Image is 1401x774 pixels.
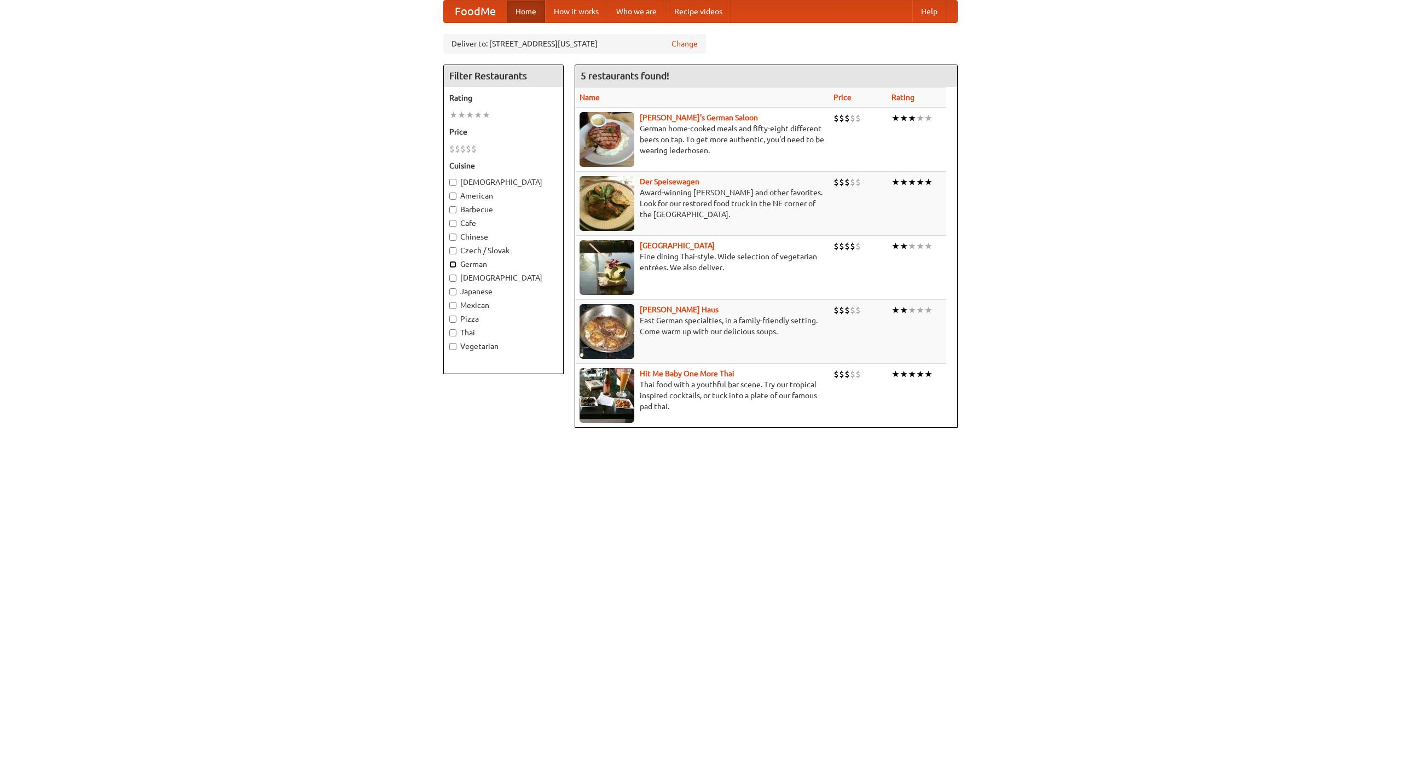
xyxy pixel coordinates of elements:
img: satay.jpg [580,240,634,295]
label: [DEMOGRAPHIC_DATA] [449,272,558,283]
li: ★ [916,176,924,188]
img: kohlhaus.jpg [580,304,634,359]
li: ★ [900,112,908,124]
li: $ [833,176,839,188]
a: Hit Me Baby One More Thai [640,369,734,378]
p: East German specialties, in a family-friendly setting. Come warm up with our delicious soups. [580,315,825,337]
label: Mexican [449,300,558,311]
a: [PERSON_NAME]'s German Saloon [640,113,758,122]
label: Vegetarian [449,341,558,352]
li: $ [844,240,850,252]
li: ★ [900,304,908,316]
li: $ [850,240,855,252]
img: esthers.jpg [580,112,634,167]
input: Czech / Slovak [449,247,456,254]
label: German [449,259,558,270]
input: Cafe [449,220,456,227]
li: ★ [924,176,933,188]
li: ★ [924,304,933,316]
li: ★ [891,304,900,316]
a: How it works [545,1,607,22]
input: Chinese [449,234,456,241]
li: ★ [891,112,900,124]
li: $ [471,143,477,155]
a: Who we are [607,1,665,22]
a: FoodMe [444,1,507,22]
li: ★ [891,368,900,380]
input: Barbecue [449,206,456,213]
li: ★ [891,240,900,252]
li: ★ [924,112,933,124]
li: ★ [924,240,933,252]
input: German [449,261,456,268]
li: ★ [908,368,916,380]
a: [PERSON_NAME] Haus [640,305,719,314]
li: $ [844,176,850,188]
label: Japanese [449,286,558,297]
li: $ [839,112,844,124]
li: ★ [908,240,916,252]
ng-pluralize: 5 restaurants found! [581,71,669,81]
p: German home-cooked meals and fifty-eight different beers on tap. To get more authentic, you'd nee... [580,123,825,156]
li: ★ [482,109,490,121]
li: $ [449,143,455,155]
input: [DEMOGRAPHIC_DATA] [449,179,456,186]
input: [DEMOGRAPHIC_DATA] [449,275,456,282]
label: Czech / Slovak [449,245,558,256]
li: ★ [891,176,900,188]
li: ★ [916,304,924,316]
li: $ [839,304,844,316]
input: Japanese [449,288,456,295]
img: babythai.jpg [580,368,634,423]
li: $ [850,368,855,380]
li: $ [833,112,839,124]
label: Cafe [449,218,558,229]
li: $ [850,176,855,188]
li: ★ [916,368,924,380]
p: Award-winning [PERSON_NAME] and other favorites. Look for our restored food truck in the NE corne... [580,187,825,220]
li: $ [844,304,850,316]
label: [DEMOGRAPHIC_DATA] [449,177,558,188]
li: ★ [908,112,916,124]
li: $ [850,304,855,316]
li: ★ [908,304,916,316]
b: [GEOGRAPHIC_DATA] [640,241,715,250]
li: $ [839,240,844,252]
h5: Rating [449,92,558,103]
li: ★ [474,109,482,121]
li: ★ [458,109,466,121]
li: ★ [916,112,924,124]
li: $ [460,143,466,155]
a: Der Speisewagen [640,177,699,186]
li: ★ [466,109,474,121]
input: Pizza [449,316,456,323]
a: Help [912,1,946,22]
li: $ [455,143,460,155]
h5: Price [449,126,558,137]
label: Chinese [449,231,558,242]
img: speisewagen.jpg [580,176,634,231]
li: $ [833,368,839,380]
li: ★ [900,368,908,380]
label: Thai [449,327,558,338]
li: $ [839,368,844,380]
li: $ [833,304,839,316]
li: $ [839,176,844,188]
li: $ [844,368,850,380]
li: ★ [908,176,916,188]
li: ★ [916,240,924,252]
div: Deliver to: [STREET_ADDRESS][US_STATE] [443,34,706,54]
li: $ [850,112,855,124]
a: Price [833,93,852,102]
li: $ [855,368,861,380]
li: ★ [449,109,458,121]
li: $ [855,304,861,316]
h4: Filter Restaurants [444,65,563,87]
li: $ [844,112,850,124]
a: Name [580,93,600,102]
li: $ [855,176,861,188]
